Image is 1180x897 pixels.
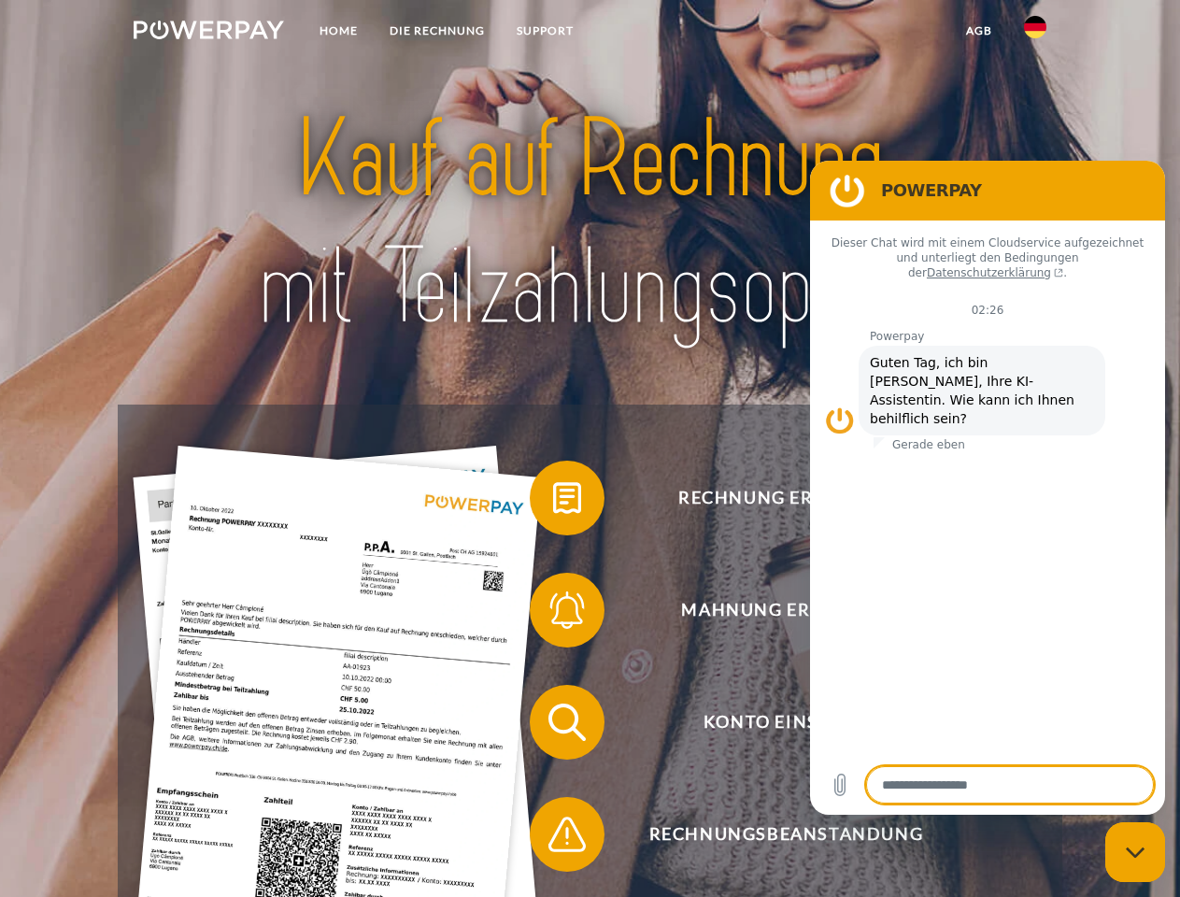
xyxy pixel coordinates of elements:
a: agb [950,14,1008,48]
iframe: Messaging-Fenster [810,161,1165,815]
a: DIE RECHNUNG [374,14,501,48]
button: Rechnungsbeanstandung [530,797,1016,872]
img: title-powerpay_de.svg [178,90,1002,358]
span: Rechnung erhalten? [557,461,1015,535]
button: Rechnung erhalten? [530,461,1016,535]
img: de [1024,16,1046,38]
button: Konto einsehen [530,685,1016,760]
img: qb_search.svg [544,699,590,746]
img: qb_bell.svg [544,587,590,634]
img: logo-powerpay-white.svg [134,21,284,39]
a: Home [304,14,374,48]
span: Rechnungsbeanstandung [557,797,1015,872]
a: SUPPORT [501,14,590,48]
span: Konto einsehen [557,685,1015,760]
button: Mahnung erhalten? [530,573,1016,648]
span: Mahnung erhalten? [557,573,1015,648]
iframe: Schaltfläche zum Öffnen des Messaging-Fensters; Konversation läuft [1105,822,1165,882]
img: qb_warning.svg [544,811,590,858]
img: qb_bill.svg [544,475,590,521]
